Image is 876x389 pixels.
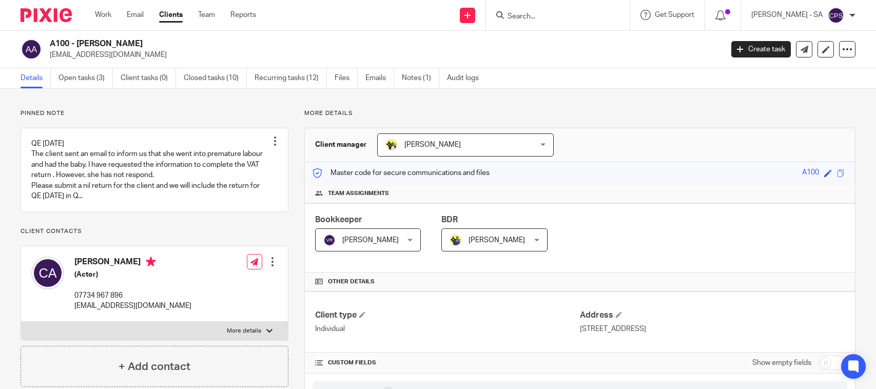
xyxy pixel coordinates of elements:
h4: + Add contact [119,359,190,375]
span: Get Support [655,11,694,18]
p: Client contacts [21,227,288,236]
h5: (Actor) [74,269,191,280]
a: Create task [731,41,791,57]
span: BDR [441,216,458,224]
h3: Client manager [315,140,367,150]
span: [PERSON_NAME] [404,141,461,148]
img: Carine-Starbridge.jpg [385,139,398,151]
img: svg%3E [31,257,64,289]
span: Other details [328,278,375,286]
h4: Address [580,310,845,321]
a: Closed tasks (10) [184,68,247,88]
h4: Client type [315,310,580,321]
i: Primary [146,257,156,267]
div: A100 [802,167,819,179]
a: Client tasks (0) [121,68,176,88]
a: Email [127,10,144,20]
img: svg%3E [21,38,42,60]
a: Audit logs [447,68,486,88]
p: 07734 967 896 [74,290,191,301]
img: Dennis-Starbridge.jpg [450,234,462,246]
a: Open tasks (3) [59,68,113,88]
p: [EMAIL_ADDRESS][DOMAIN_NAME] [50,50,716,60]
a: Work [95,10,111,20]
label: Show empty fields [752,358,811,368]
span: Bookkeeper [315,216,362,224]
a: Recurring tasks (12) [255,68,327,88]
img: svg%3E [828,7,844,24]
h4: CUSTOM FIELDS [315,359,580,367]
p: Pinned note [21,109,288,118]
a: Notes (1) [402,68,439,88]
a: Reports [230,10,256,20]
a: Emails [365,68,394,88]
a: Details [21,68,51,88]
h2: A100 - [PERSON_NAME] [50,38,582,49]
img: Pixie [21,8,72,22]
h4: [PERSON_NAME] [74,257,191,269]
a: Files [335,68,358,88]
a: Clients [159,10,183,20]
p: [STREET_ADDRESS] [580,324,845,334]
span: Team assignments [328,189,389,198]
p: Individual [315,324,580,334]
p: More details [304,109,855,118]
p: Master code for secure communications and files [313,168,490,178]
p: [EMAIL_ADDRESS][DOMAIN_NAME] [74,301,191,311]
a: Team [198,10,215,20]
img: svg%3E [323,234,336,246]
input: Search [507,12,599,22]
p: More details [227,327,261,335]
span: [PERSON_NAME] [469,237,525,244]
p: [PERSON_NAME] - SA [751,10,823,20]
span: [PERSON_NAME] [342,237,399,244]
